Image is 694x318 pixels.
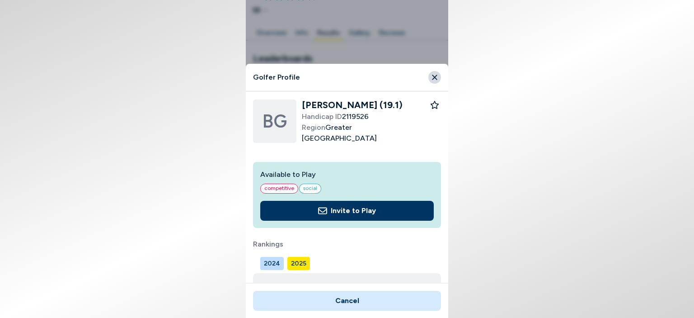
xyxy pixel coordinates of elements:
[253,291,441,311] button: Cancel
[260,201,434,221] button: Invite to Play
[302,123,325,132] span: Region
[382,274,405,299] th: Tier
[260,257,284,270] button: 2024
[302,111,428,122] span: 2119526
[353,274,382,299] th: Points
[253,72,403,83] h4: Golfer Profile
[260,184,298,194] span: competitive
[263,108,287,135] span: BG
[253,239,441,250] label: Rankings
[405,274,441,299] th: Ranking
[260,169,434,180] h2: Available to Play
[302,99,428,111] h2: [PERSON_NAME] (19.1)
[428,71,441,84] button: Close
[299,184,321,194] span: social
[287,257,310,270] button: 2025
[302,122,428,144] span: Greater [GEOGRAPHIC_DATA]
[260,257,441,270] div: Manage your account
[253,274,353,299] th: Region
[302,112,342,121] span: Handicap ID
